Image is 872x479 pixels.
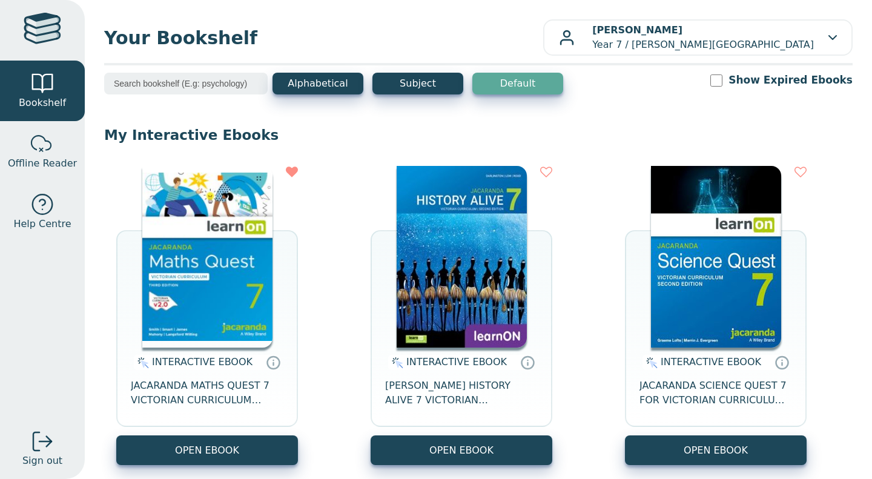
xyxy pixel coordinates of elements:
[131,378,283,408] span: JACARANDA MATHS QUEST 7 VICTORIAN CURRICULUM LEARNON EBOOK 3E
[775,355,789,369] a: Interactive eBooks are accessed online via the publisher’s portal. They contain interactive resou...
[8,156,77,171] span: Offline Reader
[152,356,253,368] span: INTERACTIVE EBOOK
[385,378,538,408] span: [PERSON_NAME] HISTORY ALIVE 7 VICTORIAN CURRICULUM LEARNON EBOOK 2E
[142,166,272,348] img: b87b3e28-4171-4aeb-a345-7fa4fe4e6e25.jpg
[272,73,363,94] button: Alphabetical
[625,435,807,465] button: OPEN EBOOK
[104,24,543,51] span: Your Bookshelf
[116,435,298,465] button: OPEN EBOOK
[639,378,792,408] span: JACARANDA SCIENCE QUEST 7 FOR VICTORIAN CURRICULUM LEARNON 2E EBOOK
[472,73,563,94] button: Default
[651,166,781,348] img: 329c5ec2-5188-ea11-a992-0272d098c78b.jpg
[19,96,66,110] span: Bookshelf
[22,454,62,468] span: Sign out
[397,166,527,348] img: d4781fba-7f91-e911-a97e-0272d098c78b.jpg
[592,23,814,52] p: Year 7 / [PERSON_NAME][GEOGRAPHIC_DATA]
[642,355,658,370] img: interactive.svg
[104,73,268,94] input: Search bookshelf (E.g: psychology)
[134,355,149,370] img: interactive.svg
[406,356,507,368] span: INTERACTIVE EBOOK
[592,24,682,36] b: [PERSON_NAME]
[104,126,853,144] p: My Interactive Ebooks
[372,73,463,94] button: Subject
[543,19,853,56] button: [PERSON_NAME]Year 7 / [PERSON_NAME][GEOGRAPHIC_DATA]
[13,217,71,231] span: Help Centre
[520,355,535,369] a: Interactive eBooks are accessed online via the publisher’s portal. They contain interactive resou...
[371,435,552,465] button: OPEN EBOOK
[661,356,761,368] span: INTERACTIVE EBOOK
[388,355,403,370] img: interactive.svg
[266,355,280,369] a: Interactive eBooks are accessed online via the publisher’s portal. They contain interactive resou...
[728,73,853,88] label: Show Expired Ebooks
